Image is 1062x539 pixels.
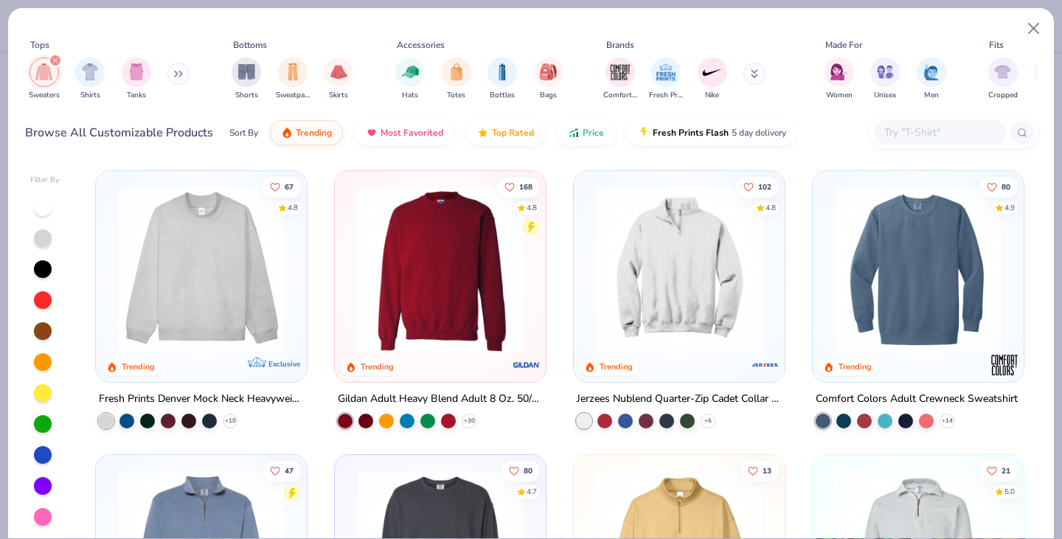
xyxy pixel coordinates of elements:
img: Cropped Image [994,63,1011,80]
div: filter for Hats [395,58,425,101]
div: Made For [825,38,862,52]
div: 4.7 [527,486,537,497]
button: filter button [395,58,425,101]
img: Women Image [830,63,847,80]
span: Trending [296,127,332,139]
span: Bags [540,90,557,101]
button: filter button [698,58,727,101]
button: Like [263,460,302,481]
div: Browse All Customizable Products [25,124,213,142]
img: ff4ddab5-f3f6-4a83-b930-260fe1a46572 [589,186,770,352]
span: 168 [519,183,532,190]
span: Hats [402,90,418,101]
span: Most Favorited [381,127,443,139]
button: filter button [649,58,683,101]
button: Top Rated [466,120,545,145]
div: Jerzees Nublend Quarter-Zip Cadet Collar Sweatshirt [577,390,782,408]
button: Like [736,176,779,197]
button: filter button [324,58,353,101]
button: Like [979,460,1018,481]
button: Trending [270,120,343,145]
div: filter for Skirts [324,58,353,101]
button: filter button [122,58,151,101]
span: 80 [524,467,532,474]
img: c7b025ed-4e20-46ac-9c52-55bc1f9f47df [350,186,531,352]
div: filter for Sweaters [29,58,60,101]
button: filter button [988,58,1018,101]
img: Bags Image [540,63,556,80]
div: filter for Totes [442,58,471,101]
span: Totes [447,90,465,101]
button: filter button [917,58,946,101]
span: Top Rated [492,127,534,139]
button: filter button [870,58,900,101]
img: Nike Image [701,61,723,83]
button: filter button [825,58,854,101]
span: Exclusive [268,359,300,369]
button: filter button [232,58,261,101]
button: filter button [442,58,471,101]
div: 4.8 [527,202,537,213]
img: Men Image [923,63,940,80]
button: Like [979,176,1018,197]
img: Gildan logo [512,350,541,380]
button: Like [502,460,540,481]
button: filter button [29,58,60,101]
div: filter for Nike [698,58,727,101]
div: Gildan Adult Heavy Blend Adult 8 Oz. 50/50 Fleece Crew [338,390,543,408]
img: Shorts Image [238,63,255,80]
div: filter for Bags [534,58,563,101]
span: 13 [763,467,771,474]
span: Price [583,127,604,139]
span: Tanks [127,90,146,101]
span: + 14 [941,417,952,425]
span: Fresh Prints Flash [653,127,729,139]
div: Tops [30,38,49,52]
img: Sweaters Image [35,63,52,80]
span: Unisex [874,90,896,101]
img: Comfort Colors logo [989,350,1018,380]
div: Accessories [397,38,445,52]
div: filter for Fresh Prints [649,58,683,101]
img: flash.gif [638,127,650,139]
div: filter for Comfort Colors [603,58,637,101]
div: filter for Unisex [870,58,900,101]
div: Filter By [30,175,60,186]
img: most_fav.gif [366,127,378,139]
img: TopRated.gif [477,127,489,139]
div: filter for Shorts [232,58,261,101]
img: f9d5fe47-ba8e-4b27-8d97-0d739b31e23c [769,186,951,352]
button: Like [263,176,302,197]
span: Skirts [329,90,348,101]
span: 102 [758,183,771,190]
div: filter for Shirts [75,58,105,101]
span: Women [826,90,853,101]
img: f5d85501-0dbb-4ee4-b115-c08fa3845d83 [111,186,292,352]
div: Fresh Prints Denver Mock Neck Heavyweight Sweatshirt [99,390,304,408]
span: 21 [1002,467,1010,474]
button: Like [497,176,540,197]
span: Sweatpants [276,90,310,101]
div: 4.8 [288,202,299,213]
span: 80 [1002,183,1010,190]
div: filter for Bottles [487,58,517,101]
img: Sweatpants Image [285,63,301,80]
span: + 10 [225,417,236,425]
div: Brands [606,38,634,52]
div: filter for Cropped [988,58,1018,101]
button: Most Favorited [355,120,454,145]
img: 1f2d2499-41e0-44f5-b794-8109adf84418 [827,186,1009,352]
img: trending.gif [281,127,293,139]
div: filter for Tanks [122,58,151,101]
img: 4c43767e-b43d-41ae-ac30-96e6ebada8dd [531,186,712,352]
div: 4.9 [1004,202,1015,213]
img: Fresh Prints Image [655,61,677,83]
img: Unisex Image [877,63,894,80]
img: Shirts Image [82,63,99,80]
button: Price [557,120,615,145]
div: filter for Sweatpants [276,58,310,101]
img: Tanks Image [128,63,145,80]
div: filter for Men [917,58,946,101]
span: Comfort Colors [603,90,637,101]
button: filter button [487,58,517,101]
